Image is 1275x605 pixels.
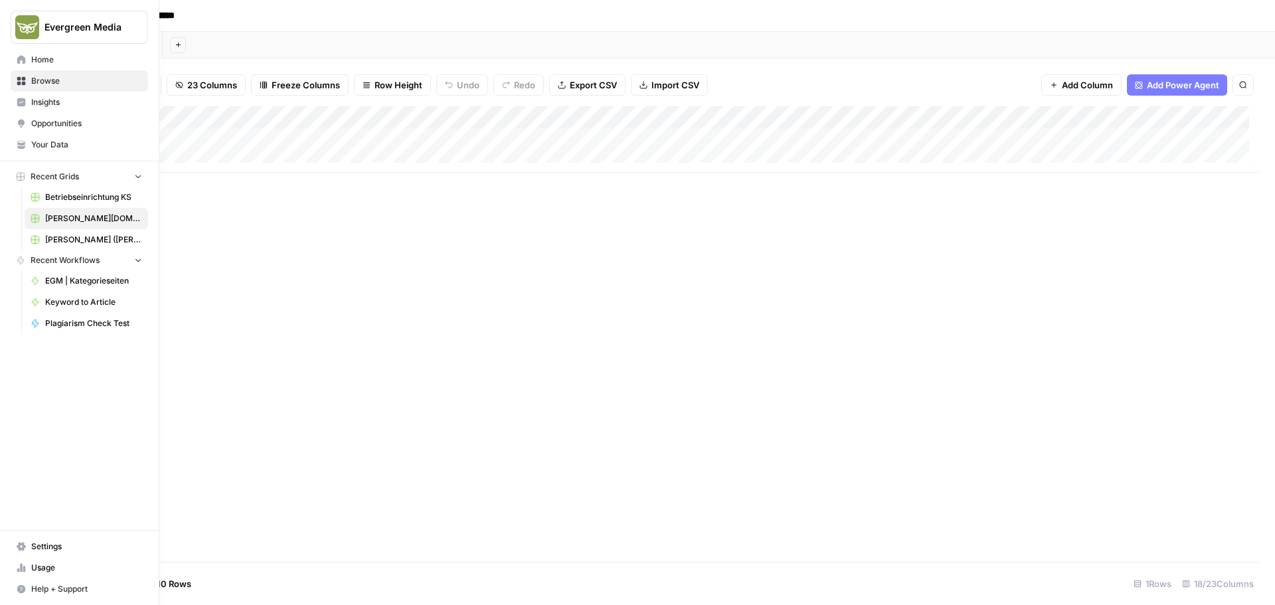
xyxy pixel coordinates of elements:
[45,234,142,246] span: [PERSON_NAME] ([PERSON_NAME])
[11,113,148,134] a: Opportunities
[44,21,125,34] span: Evergreen Media
[1147,78,1219,92] span: Add Power Agent
[11,250,148,270] button: Recent Workflows
[187,78,237,92] span: 23 Columns
[514,78,535,92] span: Redo
[31,254,100,266] span: Recent Workflows
[11,49,148,70] a: Home
[11,92,148,113] a: Insights
[11,536,148,557] a: Settings
[45,275,142,287] span: EGM | Kategorieseiten
[1062,78,1113,92] span: Add Column
[1041,74,1122,96] button: Add Column
[354,74,431,96] button: Row Height
[272,78,340,92] span: Freeze Columns
[31,583,142,595] span: Help + Support
[570,78,617,92] span: Export CSV
[31,541,142,553] span: Settings
[45,296,142,308] span: Keyword to Article
[11,11,148,44] button: Workspace: Evergreen Media
[25,208,148,229] a: [PERSON_NAME][DOMAIN_NAME] - Ratgeber
[631,74,708,96] button: Import CSV
[31,139,142,151] span: Your Data
[31,96,142,108] span: Insights
[25,187,148,208] a: Betriebseinrichtung KS
[11,557,148,578] a: Usage
[31,118,142,130] span: Opportunities
[25,313,148,334] a: Plagiarism Check Test
[31,75,142,87] span: Browse
[651,78,699,92] span: Import CSV
[1128,573,1177,594] div: 1 Rows
[25,229,148,250] a: [PERSON_NAME] ([PERSON_NAME])
[251,74,349,96] button: Freeze Columns
[31,54,142,66] span: Home
[11,134,148,155] a: Your Data
[138,577,191,590] span: Add 10 Rows
[1127,74,1227,96] button: Add Power Agent
[375,78,422,92] span: Row Height
[1177,573,1259,594] div: 18/23 Columns
[25,270,148,292] a: EGM | Kategorieseiten
[549,74,626,96] button: Export CSV
[457,78,479,92] span: Undo
[15,15,39,39] img: Evergreen Media Logo
[436,74,488,96] button: Undo
[25,292,148,313] a: Keyword to Article
[31,562,142,574] span: Usage
[45,317,142,329] span: Plagiarism Check Test
[11,167,148,187] button: Recent Grids
[167,74,246,96] button: 23 Columns
[11,70,148,92] a: Browse
[45,213,142,224] span: [PERSON_NAME][DOMAIN_NAME] - Ratgeber
[11,578,148,600] button: Help + Support
[493,74,544,96] button: Redo
[31,171,79,183] span: Recent Grids
[45,191,142,203] span: Betriebseinrichtung KS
